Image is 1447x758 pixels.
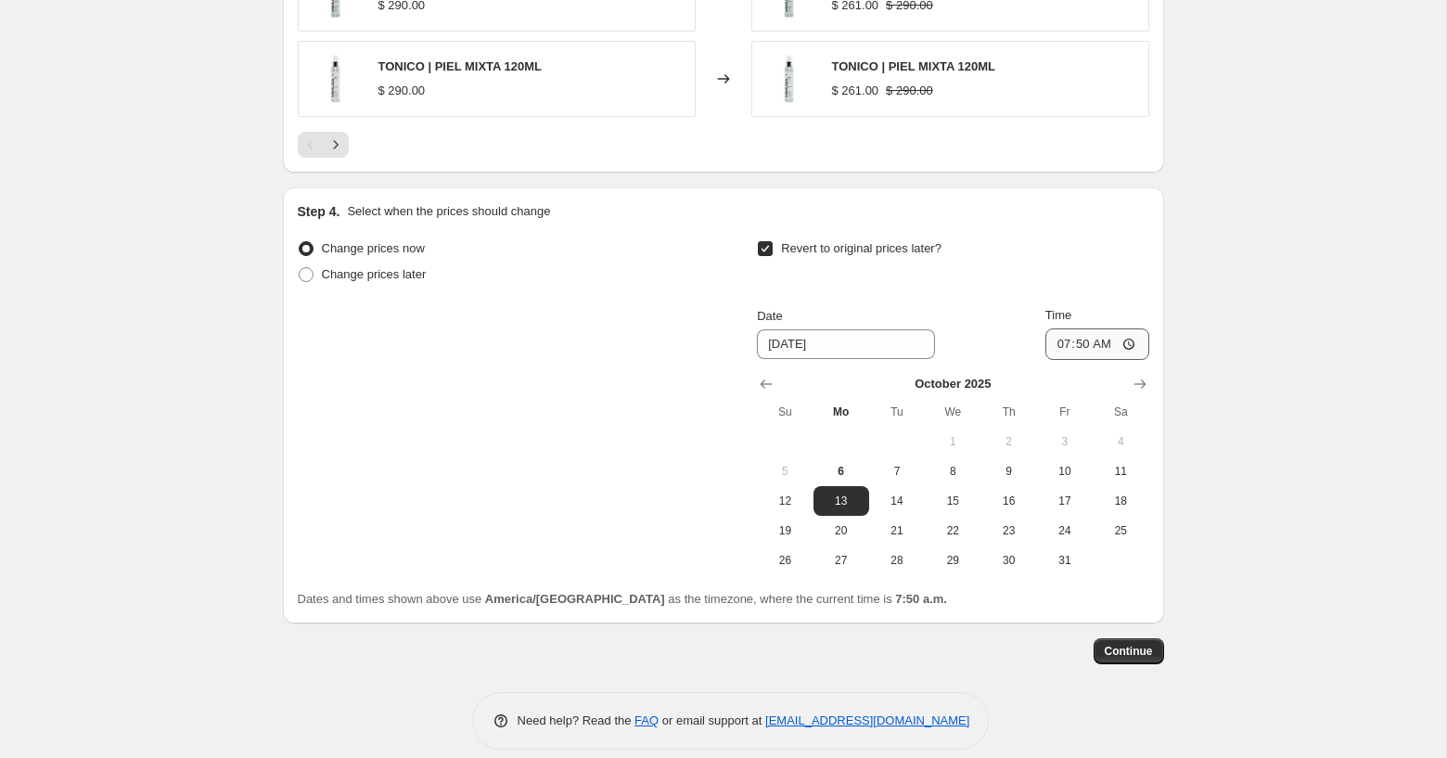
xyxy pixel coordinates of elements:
button: Friday October 10 2025 [1037,456,1093,486]
button: Saturday October 11 2025 [1093,456,1148,486]
input: 12:00 [1045,328,1149,360]
span: Date [757,309,782,323]
button: Friday October 24 2025 [1037,516,1093,546]
span: Continue [1105,644,1153,659]
span: Sa [1100,405,1141,419]
span: 7 [877,464,917,479]
b: 7:50 a.m. [895,592,947,606]
span: Change prices later [322,267,427,281]
button: Monday October 13 2025 [813,486,869,516]
span: 16 [988,494,1029,508]
span: 5 [764,464,805,479]
button: Wednesday October 29 2025 [925,546,980,575]
span: 12 [764,494,805,508]
button: Friday October 3 2025 [1037,427,1093,456]
button: Next [323,132,349,158]
span: 22 [932,523,973,538]
button: Thursday October 16 2025 [980,486,1036,516]
th: Sunday [757,397,813,427]
a: FAQ [634,713,659,727]
button: Tuesday October 21 2025 [869,516,925,546]
button: Continue [1094,638,1164,664]
button: Friday October 31 2025 [1037,546,1093,575]
span: 14 [877,494,917,508]
button: Show next month, November 2025 [1127,371,1153,397]
span: $ 261.00 [832,84,879,97]
th: Saturday [1093,397,1148,427]
span: Th [988,405,1029,419]
p: Select when the prices should change [347,202,550,221]
nav: Pagination [298,132,349,158]
span: Mo [821,405,862,419]
span: 6 [821,464,862,479]
span: 21 [877,523,917,538]
button: Thursday October 23 2025 [980,516,1036,546]
th: Friday [1037,397,1093,427]
span: 18 [1100,494,1141,508]
button: Monday October 20 2025 [813,516,869,546]
button: Monday October 27 2025 [813,546,869,575]
span: or email support at [659,713,765,727]
img: PhotoRoom_012_20220930_172611_80x.png [308,51,364,107]
button: Sunday October 5 2025 [757,456,813,486]
span: 27 [821,553,862,568]
span: 4 [1100,434,1141,449]
span: Fr [1044,405,1085,419]
span: 25 [1100,523,1141,538]
b: America/[GEOGRAPHIC_DATA] [485,592,665,606]
span: Time [1045,308,1071,322]
span: 24 [1044,523,1085,538]
button: Saturday October 25 2025 [1093,516,1148,546]
span: 2 [988,434,1029,449]
span: 9 [988,464,1029,479]
span: Dates and times shown above use as the timezone, where the current time is [298,592,947,606]
span: 1 [932,434,973,449]
span: Su [764,405,805,419]
span: 20 [821,523,862,538]
span: Need help? Read the [518,713,635,727]
button: Thursday October 30 2025 [980,546,1036,575]
button: Wednesday October 15 2025 [925,486,980,516]
input: 10/6/2025 [757,329,935,359]
span: 15 [932,494,973,508]
span: Tu [877,405,917,419]
h2: Step 4. [298,202,340,221]
button: Wednesday October 22 2025 [925,516,980,546]
span: 10 [1044,464,1085,479]
button: Sunday October 12 2025 [757,486,813,516]
button: Saturday October 18 2025 [1093,486,1148,516]
button: Tuesday October 14 2025 [869,486,925,516]
span: 23 [988,523,1029,538]
button: Wednesday October 1 2025 [925,427,980,456]
button: Show previous month, September 2025 [753,371,779,397]
span: Revert to original prices later? [781,241,941,255]
a: [EMAIL_ADDRESS][DOMAIN_NAME] [765,713,969,727]
span: $ 290.00 [886,84,933,97]
button: Thursday October 2 2025 [980,427,1036,456]
span: 30 [988,553,1029,568]
button: Sunday October 26 2025 [757,546,813,575]
button: Friday October 17 2025 [1037,486,1093,516]
span: TONICO | PIEL MIXTA 120ML [378,59,543,73]
span: 3 [1044,434,1085,449]
span: 8 [932,464,973,479]
button: Tuesday October 7 2025 [869,456,925,486]
span: 13 [821,494,862,508]
span: TONICO | PIEL MIXTA 120ML [832,59,996,73]
th: Thursday [980,397,1036,427]
span: $ 290.00 [378,84,426,97]
th: Wednesday [925,397,980,427]
span: Change prices now [322,241,425,255]
button: Sunday October 19 2025 [757,516,813,546]
button: Thursday October 9 2025 [980,456,1036,486]
span: 11 [1100,464,1141,479]
button: Wednesday October 8 2025 [925,456,980,486]
span: 31 [1044,553,1085,568]
span: 29 [932,553,973,568]
img: PhotoRoom_012_20220930_172611_80x.png [762,51,817,107]
span: 17 [1044,494,1085,508]
button: Today Monday October 6 2025 [813,456,869,486]
button: Tuesday October 28 2025 [869,546,925,575]
span: 28 [877,553,917,568]
span: 26 [764,553,805,568]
